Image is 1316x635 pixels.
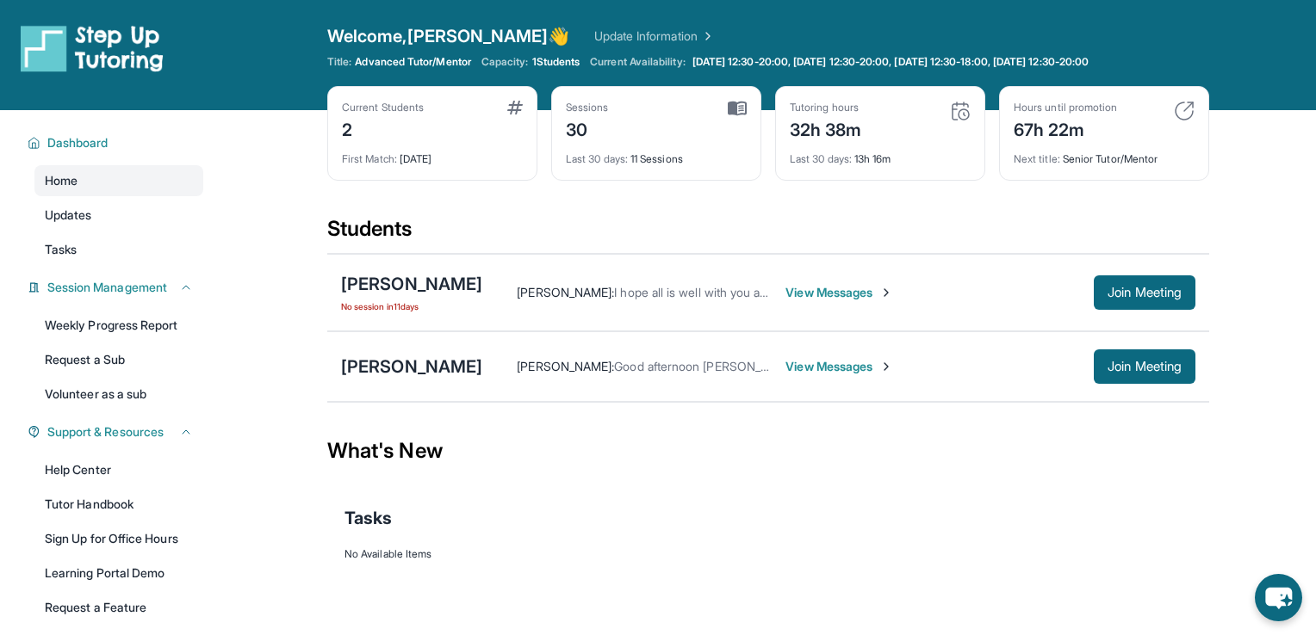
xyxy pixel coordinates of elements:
span: Session Management [47,279,167,296]
img: card [507,101,523,114]
span: 1 Students [532,55,580,69]
div: [DATE] [342,142,523,166]
span: View Messages [785,284,893,301]
button: Session Management [40,279,193,296]
div: 11 Sessions [566,142,747,166]
div: 32h 38m [790,114,862,142]
img: Chevron Right [698,28,715,45]
span: Current Availability: [590,55,685,69]
span: Welcome, [PERSON_NAME] 👋 [327,24,570,48]
span: Tasks [345,506,392,530]
span: Updates [45,207,92,224]
div: Sessions [566,101,609,114]
span: Home [45,172,78,189]
span: Capacity: [481,55,529,69]
button: chat-button [1255,574,1302,621]
span: Join Meeting [1108,361,1182,372]
a: Help Center [34,454,203,485]
img: logo [21,24,164,72]
img: card [728,101,747,116]
a: [DATE] 12:30-20:00, [DATE] 12:30-20:00, [DATE] 12:30-18:00, [DATE] 12:30-20:00 [689,55,1092,69]
button: Dashboard [40,134,193,151]
a: Learning Portal Demo [34,558,203,589]
span: View Messages [785,358,893,375]
img: card [1174,101,1195,121]
span: Title: [327,55,351,69]
a: Tasks [34,234,203,265]
span: [PERSON_NAME] : [517,285,614,299]
div: [PERSON_NAME] [341,272,482,296]
div: No Available Items [345,547,1192,561]
span: Advanced Tutor/Mentor [355,55,470,69]
span: Next title : [1014,152,1060,165]
img: Chevron-Right [879,286,893,299]
div: Tutoring hours [790,101,862,114]
div: 67h 22m [1014,114,1117,142]
a: Tutor Handbook [34,489,203,520]
img: card [950,101,971,121]
span: Join Meeting [1108,287,1182,298]
div: [PERSON_NAME] [341,354,482,379]
span: Dashboard [47,134,109,151]
span: First Match : [342,152,397,165]
a: Weekly Progress Report [34,310,203,341]
div: What's New [327,413,1209,489]
span: No session in 11 days [341,299,482,313]
div: Senior Tutor/Mentor [1014,142,1195,166]
button: Join Meeting [1094,275,1195,310]
button: Join Meeting [1094,349,1195,384]
div: Students [327,215,1209,253]
div: 30 [566,114,609,142]
div: Current Students [342,101,424,114]
a: Volunteer as a sub [34,379,203,410]
a: Update Information [594,28,715,45]
a: Home [34,165,203,196]
button: Support & Resources [40,423,193,441]
span: [PERSON_NAME] : [517,359,614,373]
a: Sign Up for Office Hours [34,523,203,554]
span: Last 30 days : [790,152,852,165]
div: 13h 16m [790,142,971,166]
div: 2 [342,114,424,142]
a: Request a Sub [34,344,203,375]
span: [DATE] 12:30-20:00, [DATE] 12:30-20:00, [DATE] 12:30-18:00, [DATE] 12:30-20:00 [692,55,1089,69]
img: Chevron-Right [879,360,893,373]
span: Last 30 days : [566,152,628,165]
div: Hours until promotion [1014,101,1117,114]
span: Support & Resources [47,423,164,441]
a: Request a Feature [34,592,203,623]
a: Updates [34,200,203,231]
span: Tasks [45,241,77,258]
